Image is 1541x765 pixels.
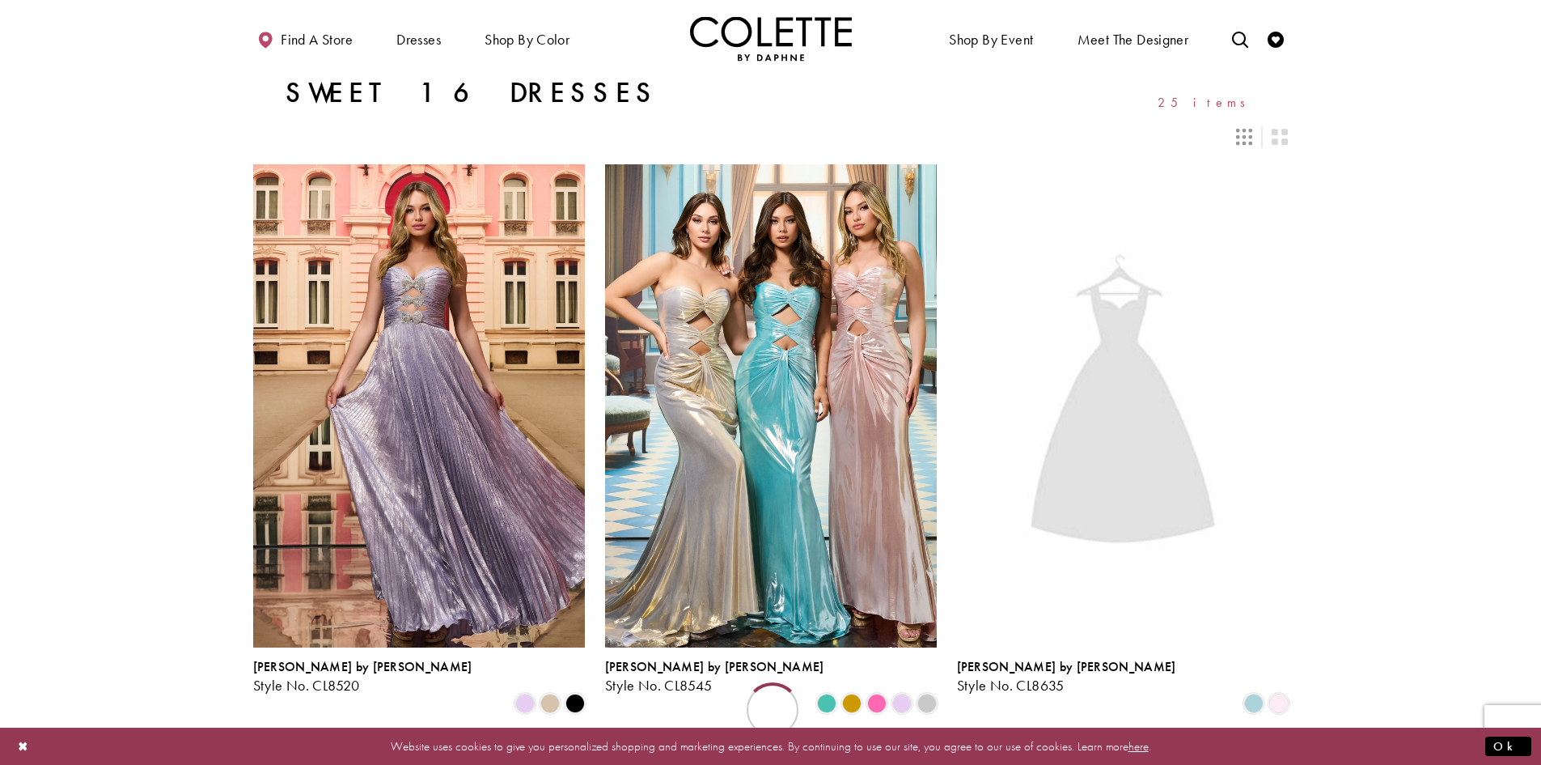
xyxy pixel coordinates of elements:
img: Colette by Daphne [690,16,852,61]
span: Shop By Event [949,32,1033,48]
i: Silver [917,694,937,713]
i: Gold Dust [540,694,560,713]
i: Black [565,694,585,713]
span: Shop by color [481,16,574,61]
div: Colette by Daphne Style No. CL8545 [605,660,824,694]
span: Find a store [281,32,353,48]
i: Gold [842,694,862,713]
i: Pink [867,694,887,713]
span: Style No. CL8545 [605,676,713,695]
span: [PERSON_NAME] by [PERSON_NAME] [605,658,824,675]
span: Switch layout to 3 columns [1236,129,1252,145]
a: Visit Home Page [690,16,852,61]
span: 25 items [1158,96,1256,109]
a: Visit Colette by Daphne Style No. CL8545 Page [605,164,937,647]
i: Lilac [515,694,535,713]
a: Find a store [253,16,357,61]
i: Aqua [817,694,836,713]
a: here [1128,737,1149,754]
span: Style No. CL8635 [957,676,1065,695]
span: Shop by color [485,32,569,48]
span: [PERSON_NAME] by [PERSON_NAME] [253,658,472,675]
span: Style No. CL8520 [253,676,360,695]
a: Check Wishlist [1264,16,1288,61]
a: Meet the designer [1073,16,1193,61]
a: Toggle search [1228,16,1252,61]
span: Meet the designer [1077,32,1189,48]
a: Visit Colette by Daphne Style No. CL8520 Page [253,164,585,647]
h1: Sweet 16 Dresses [286,77,658,109]
div: Layout Controls [243,119,1298,155]
button: Close Dialog [10,732,37,760]
div: Colette by Daphne Style No. CL8520 [253,660,472,694]
a: Visit Colette by Daphne Style No. CL8635 Page [957,164,1289,647]
i: Light Pink [1269,694,1289,713]
span: Dresses [396,32,441,48]
i: Lilac [892,694,912,713]
button: Submit Dialog [1485,736,1531,756]
div: Colette by Daphne Style No. CL8635 [957,660,1176,694]
span: Switch layout to 2 columns [1272,129,1288,145]
span: Dresses [392,16,445,61]
span: [PERSON_NAME] by [PERSON_NAME] [957,658,1176,675]
p: Website uses cookies to give you personalized shopping and marketing experiences. By continuing t... [116,735,1425,757]
span: Shop By Event [945,16,1037,61]
i: Sky Blue [1244,694,1264,713]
